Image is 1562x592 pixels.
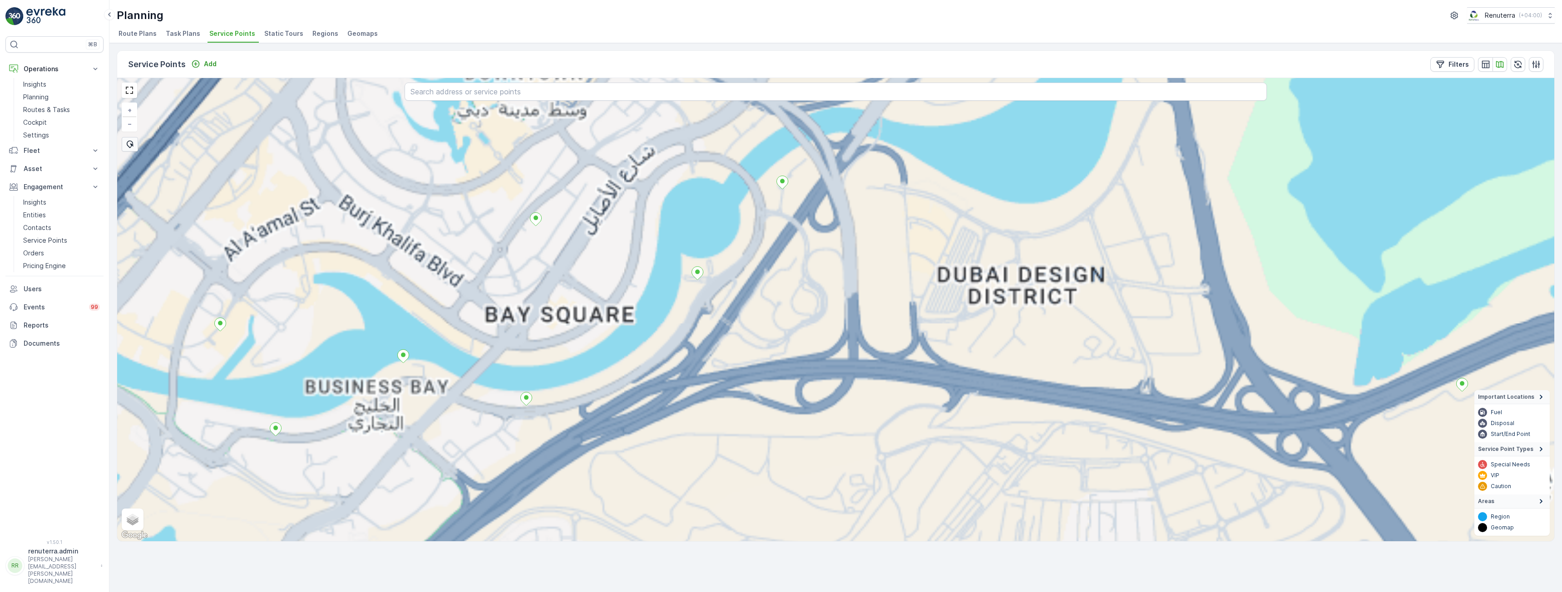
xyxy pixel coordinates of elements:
[28,556,96,585] p: [PERSON_NAME][EMAIL_ADDRESS][PERSON_NAME][DOMAIN_NAME]
[128,120,132,127] span: −
[23,223,51,232] p: Contacts
[23,105,70,114] p: Routes & Tasks
[23,236,67,245] p: Service Points
[1478,393,1534,401] span: Important Locations
[5,334,104,352] a: Documents
[1474,390,1550,404] summary: Important Locations
[24,339,100,348] p: Documents
[119,529,149,541] img: Google
[209,29,255,38] span: Service Points
[5,280,104,298] a: Users
[1448,60,1469,69] p: Filters
[20,221,104,234] a: Contacts
[20,103,104,116] a: Routes & Tasks
[1491,409,1502,416] p: Fuel
[1491,461,1530,468] p: Special Needs
[23,261,66,270] p: Pricing Engine
[20,129,104,142] a: Settings
[123,509,143,529] a: Layers
[1491,483,1511,490] p: Caution
[122,137,138,152] div: Bulk Select
[119,29,157,38] span: Route Plans
[128,106,132,114] span: +
[123,83,136,97] a: View Fullscreen
[24,164,85,173] p: Asset
[312,29,338,38] span: Regions
[128,58,186,71] p: Service Points
[1467,10,1481,20] img: Screenshot_2024-07-26_at_13.33.01.png
[20,196,104,209] a: Insights
[23,249,44,258] p: Orders
[5,316,104,334] a: Reports
[1491,524,1514,531] p: Geomap
[405,83,1267,101] input: Search address or service points
[20,91,104,103] a: Planning
[8,558,22,573] div: RR
[347,29,378,38] span: Geomaps
[5,298,104,316] a: Events99
[5,547,104,585] button: RRrenuterra.admin[PERSON_NAME][EMAIL_ADDRESS][PERSON_NAME][DOMAIN_NAME]
[23,80,46,89] p: Insights
[1474,442,1550,456] summary: Service Point Types
[188,59,220,69] button: Add
[23,131,49,140] p: Settings
[5,142,104,160] button: Fleet
[264,29,303,38] span: Static Tours
[20,259,104,272] a: Pricing Engine
[26,7,65,25] img: logo_light-DOdMpM7g.png
[1519,12,1542,19] p: ( +04:00 )
[24,321,100,330] p: Reports
[123,117,136,131] a: Zoom Out
[24,303,84,312] p: Events
[24,146,85,155] p: Fleet
[117,8,163,23] p: Planning
[28,547,96,556] p: renuterra.admin
[204,59,217,68] p: Add
[166,29,200,38] span: Task Plans
[1478,445,1533,453] span: Service Point Types
[5,160,104,178] button: Asset
[23,118,47,127] p: Cockpit
[123,103,136,117] a: Zoom In
[20,209,104,221] a: Entities
[5,60,104,78] button: Operations
[5,7,24,25] img: logo
[23,93,49,102] p: Planning
[24,64,85,73] p: Operations
[1491,420,1514,427] p: Disposal
[20,116,104,129] a: Cockpit
[1485,11,1515,20] p: Renuterra
[88,41,97,48] p: ⌘B
[91,303,98,311] p: 99
[1491,513,1510,520] p: Region
[1474,494,1550,509] summary: Areas
[20,234,104,247] a: Service Points
[1467,7,1555,24] button: Renuterra(+04:00)
[23,210,46,220] p: Entities
[24,284,100,294] p: Users
[5,539,104,545] span: v 1.50.1
[1430,57,1474,72] button: Filters
[1478,498,1494,505] span: Areas
[23,198,46,207] p: Insights
[1491,472,1499,479] p: VIP
[20,247,104,259] a: Orders
[5,178,104,196] button: Engagement
[24,182,85,191] p: Engagement
[1491,431,1530,438] p: Start/End Point
[20,78,104,91] a: Insights
[119,529,149,541] a: Open this area in Google Maps (opens a new window)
